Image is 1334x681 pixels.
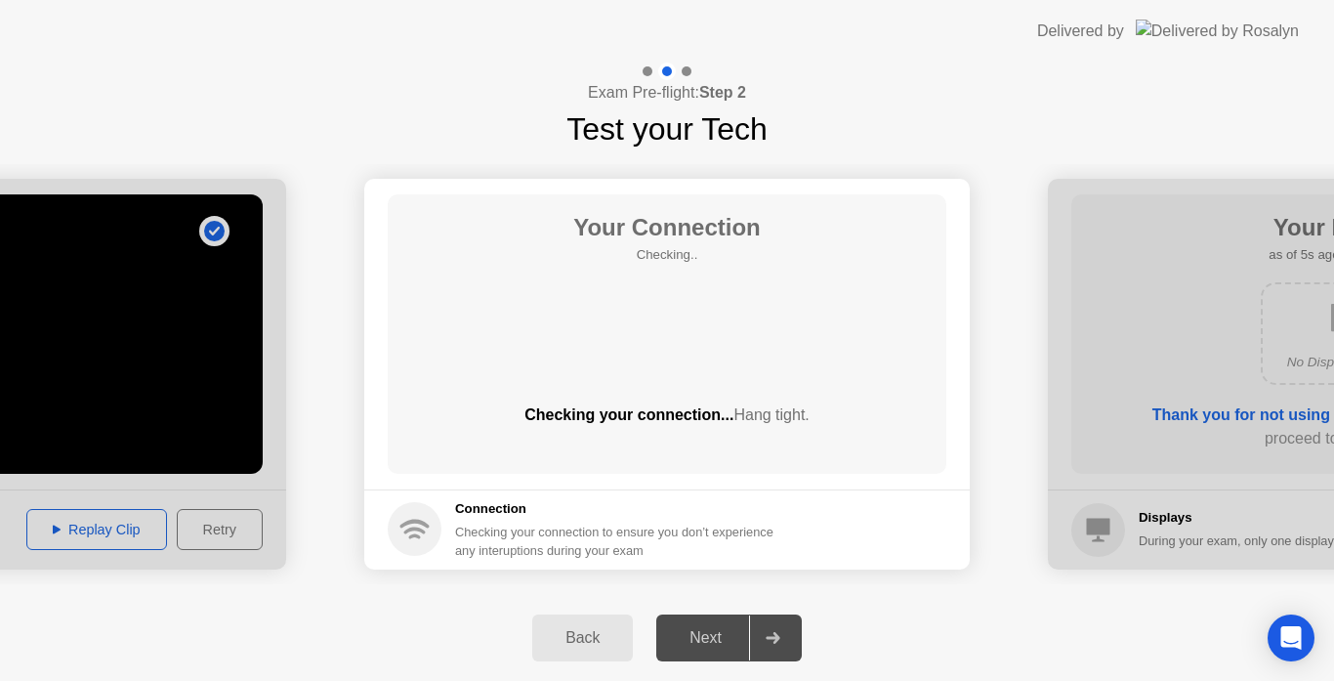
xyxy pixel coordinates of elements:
[588,81,746,105] h4: Exam Pre-flight:
[733,406,809,423] span: Hang tight.
[573,210,761,245] h1: Your Connection
[1268,615,1314,661] div: Open Intercom Messenger
[1136,20,1299,42] img: Delivered by Rosalyn
[538,629,627,647] div: Back
[656,615,802,661] button: Next
[455,499,785,519] h5: Connection
[662,629,749,647] div: Next
[573,245,761,265] h5: Checking..
[532,615,633,661] button: Back
[1037,20,1124,43] div: Delivered by
[699,84,746,101] b: Step 2
[566,106,768,152] h1: Test your Tech
[388,404,946,427] div: Checking your connection...
[455,523,785,560] div: Checking your connection to ensure you don’t experience any interuptions during your exam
